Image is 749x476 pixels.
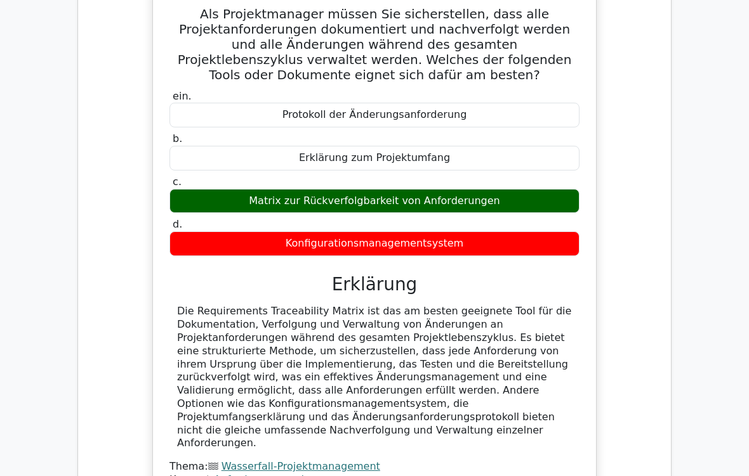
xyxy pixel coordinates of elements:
[177,274,572,295] h3: Erklärung
[169,103,580,127] div: Protokoll der Änderungsanforderung
[173,176,182,188] span: c.
[169,231,580,256] div: Konfigurationsmanagementsystem
[173,132,182,145] span: b.
[168,6,581,82] h5: Als Projektmanager müssen Sie sicherstellen, dass alle Projektanforderungen dokumentiert und nach...
[173,90,192,102] span: ein.
[169,189,580,214] div: Matrix zur Rückverfolgbarkeit von Anforderungen
[222,460,380,472] a: Wasserfall-Projektmanagement
[173,218,182,230] span: d.
[169,146,580,170] div: Erklärung zum Projektumfang
[177,305,572,450] div: Die Requirements Traceability Matrix ist das am besten geeignete Tool für die Dokumentation, Verf...
[169,460,380,472] font: Thema:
